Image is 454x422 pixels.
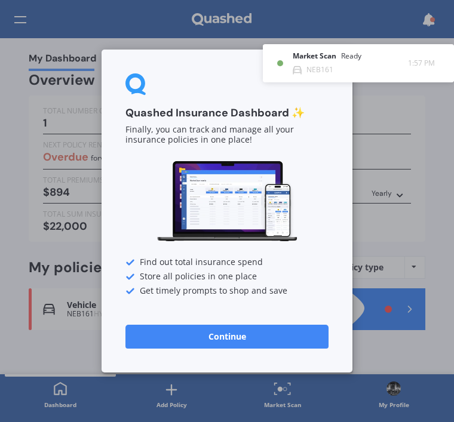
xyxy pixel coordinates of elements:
[293,52,341,60] b: Market Scan
[408,57,435,69] span: 1:57 PM
[306,66,333,74] div: NEB161
[125,258,329,267] div: Find out total insurance spend
[125,325,329,349] button: Continue
[155,159,299,244] img: Dashboard
[125,125,329,146] p: Finally, you can track and manage all your insurance policies in one place!
[125,272,329,282] div: Store all policies in one place
[341,52,361,60] div: Ready
[125,287,329,296] div: Get timely prompts to shop and save
[125,106,329,120] h3: Quashed Insurance Dashboard ✨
